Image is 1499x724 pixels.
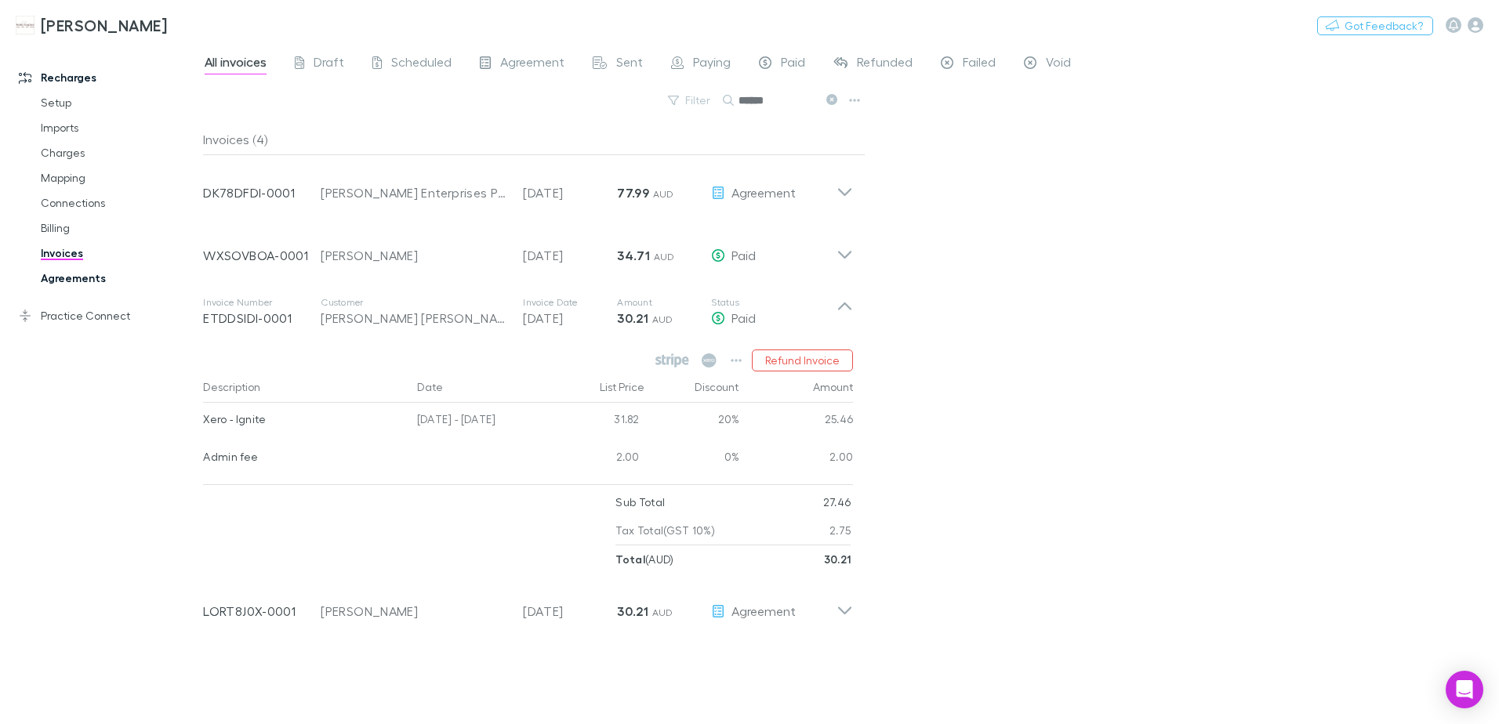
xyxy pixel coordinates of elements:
p: Invoice Date [523,296,617,309]
div: [PERSON_NAME] [321,246,507,265]
a: Practice Connect [3,303,212,328]
p: [DATE] [523,246,617,265]
span: Void [1046,54,1071,74]
button: Filter [660,91,720,110]
span: Paying [693,54,731,74]
p: Status [711,296,837,309]
div: Invoice NumberETDDSIDI-0001Customer[PERSON_NAME] [PERSON_NAME]Invoice Date[DATE]Amount30.21 AUDSt... [191,281,866,343]
div: Xero - Ignite [203,403,405,436]
a: Recharges [3,65,212,90]
div: 25.46 [740,403,854,440]
strong: Total [615,552,645,566]
button: Got Feedback? [1317,16,1433,35]
span: AUD [653,188,674,200]
p: WXSOVBOA-0001 [203,246,321,265]
div: 2.00 [552,440,646,478]
h3: [PERSON_NAME] [41,16,167,34]
p: Customer [321,296,507,309]
img: Hales Douglass's Logo [16,16,34,34]
div: Admin fee [203,440,405,473]
div: Open Intercom Messenger [1446,671,1483,708]
p: Sub Total [615,488,665,516]
p: [DATE] [523,183,617,202]
div: 2.00 [740,440,854,478]
a: Connections [25,190,212,215]
span: All invoices [205,54,267,74]
a: Charges [25,140,212,165]
span: Paid [731,248,756,262]
strong: 30.21 [617,603,648,619]
div: [PERSON_NAME] [PERSON_NAME] [321,309,507,328]
p: Tax Total (GST 10%) [615,516,715,545]
a: Setup [25,90,212,115]
span: Paid [731,310,756,325]
strong: 77.99 [617,185,649,201]
span: Paid [781,54,805,74]
span: Agreement [731,185,796,200]
div: WXSOVBOA-0001[PERSON_NAME][DATE]34.71 AUDPaid [191,218,866,281]
div: 31.82 [552,403,646,440]
p: LORT8J0X-0001 [203,602,321,621]
p: 27.46 [823,488,851,516]
p: Amount [617,296,711,309]
a: [PERSON_NAME] [6,6,176,44]
a: Mapping [25,165,212,190]
a: Imports [25,115,212,140]
span: Agreement [500,54,564,74]
span: Scheduled [391,54,452,74]
a: Invoices [25,241,212,266]
span: Refunded [857,54,913,74]
span: Agreement [731,603,796,618]
span: Sent [616,54,643,74]
div: 20% [646,403,740,440]
strong: 30.21 [617,310,648,326]
span: AUD [652,313,673,325]
div: 0% [646,440,740,478]
span: AUD [654,251,675,262]
a: Agreements [25,266,212,291]
strong: 34.71 [617,248,650,263]
span: Failed [963,54,996,74]
span: Draft [314,54,344,74]
div: LORT8J0X-0001[PERSON_NAME][DATE]30.21 AUDAgreement [191,574,866,636]
p: DK78DFDI-0001 [203,183,321,202]
div: [DATE] - [DATE] [411,403,552,440]
p: Invoice Number [203,296,321,309]
button: Refund Invoice [752,349,853,371]
div: [PERSON_NAME] [321,602,507,621]
p: [DATE] [523,602,617,621]
a: Billing [25,215,212,241]
p: 2.75 [829,516,851,545]
div: [PERSON_NAME] Enterprises Pty Ltd [321,183,507,202]
p: [DATE] [523,309,617,328]
strong: 30.21 [824,552,851,566]
div: DK78DFDI-0001[PERSON_NAME] Enterprises Pty Ltd[DATE]77.99 AUDAgreement [191,155,866,218]
span: AUD [652,606,673,618]
p: ETDDSIDI-0001 [203,309,321,328]
p: ( AUD ) [615,545,673,574]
